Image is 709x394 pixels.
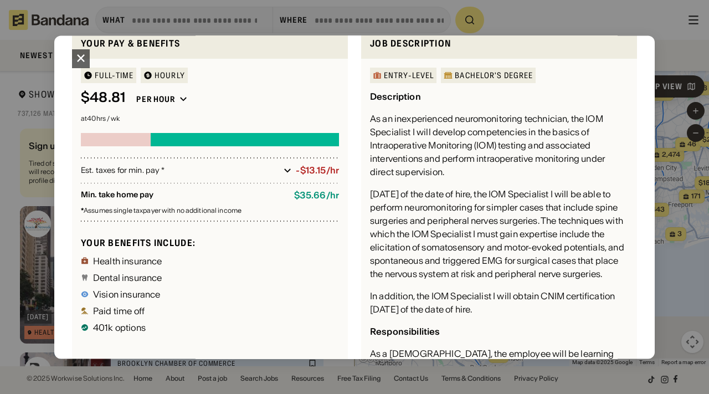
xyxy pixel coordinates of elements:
div: Est. taxes for min. pay * [81,165,279,176]
div: In addition, the IOM Specialist I will obtain CNIM certification [DATE] of the date of hire. [370,290,628,316]
div: $ 48.81 [81,90,125,106]
div: Health insurance [93,257,162,265]
div: Paid time off [93,306,145,315]
div: As an inexperienced neuromonitoring technician, the IOM Specialist I will develop competencies in... [370,112,628,179]
div: Entry-Level [384,72,434,80]
div: Per hour [136,95,175,105]
div: Your pay & benefits [81,37,339,50]
div: As a [DEMOGRAPHIC_DATA], the employee will be learning and training on the following duties and r... [370,347,628,387]
div: [DATE] of the date of hire, the IOM Specialist I will be able to perform neuromonitoring for simp... [370,188,628,281]
div: Dental insurance [93,273,162,282]
div: Assumes single taxpayer with no additional income [81,208,339,214]
div: Responsibilities [370,326,440,337]
div: HOURLY [155,72,185,80]
div: at 40 hrs / wk [81,116,339,122]
div: Bachelor's Degree [455,72,533,80]
div: Your benefits include: [81,237,339,249]
div: Full-time [95,72,133,80]
div: Min. take home pay [81,191,285,201]
div: Description [370,91,421,103]
div: 401k options [93,323,146,332]
div: Job Description [370,37,628,50]
div: Vision insurance [93,290,161,299]
div: -$13.15/hr [296,166,339,176]
div: $ 35.66 / hr [294,191,339,201]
